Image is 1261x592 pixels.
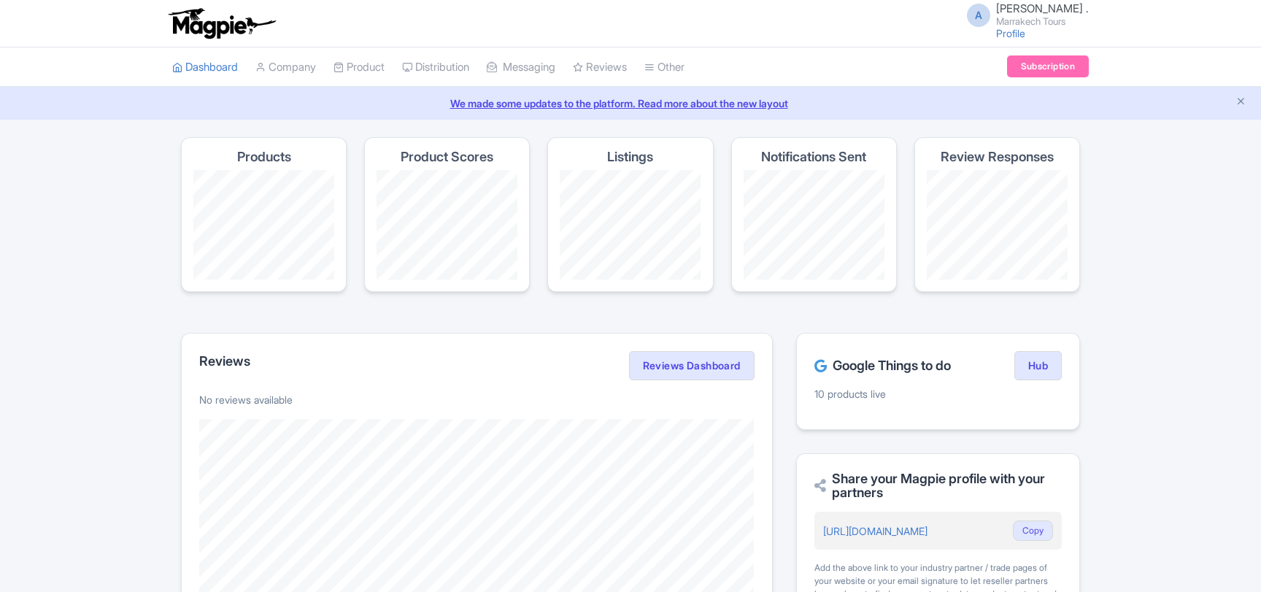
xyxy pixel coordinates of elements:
[487,47,555,88] a: Messaging
[958,3,1089,26] a: A [PERSON_NAME] . Marrakech Tours
[823,525,928,537] a: [URL][DOMAIN_NAME]
[172,47,238,88] a: Dashboard
[9,96,1252,111] a: We made some updates to the platform. Read more about the new layout
[255,47,316,88] a: Company
[1007,55,1089,77] a: Subscription
[333,47,385,88] a: Product
[199,354,250,369] h2: Reviews
[199,392,755,407] p: No reviews available
[1235,94,1246,111] button: Close announcement
[573,47,627,88] a: Reviews
[814,386,1062,401] p: 10 products live
[1013,520,1053,541] button: Copy
[644,47,685,88] a: Other
[165,7,278,39] img: logo-ab69f6fb50320c5b225c76a69d11143b.png
[402,47,469,88] a: Distribution
[607,150,653,164] h4: Listings
[996,1,1089,15] span: [PERSON_NAME] .
[941,150,1054,164] h4: Review Responses
[967,4,990,27] span: A
[401,150,493,164] h4: Product Scores
[814,358,951,373] h2: Google Things to do
[761,150,866,164] h4: Notifications Sent
[996,17,1089,26] small: Marrakech Tours
[1014,351,1062,380] a: Hub
[237,150,291,164] h4: Products
[996,27,1025,39] a: Profile
[814,472,1062,501] h2: Share your Magpie profile with your partners
[629,351,755,380] a: Reviews Dashboard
